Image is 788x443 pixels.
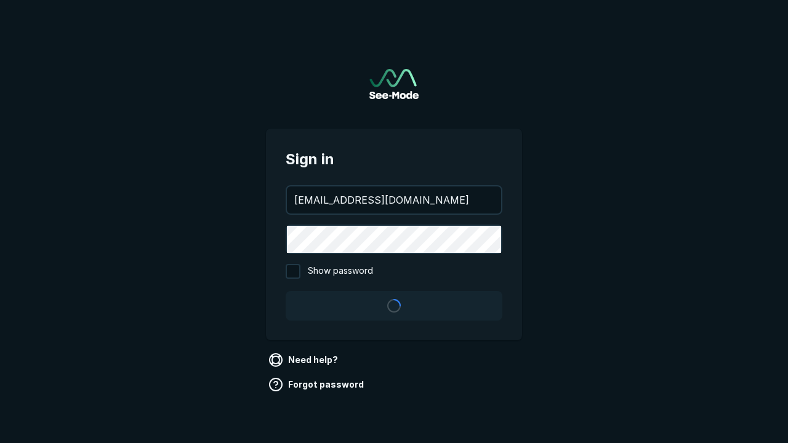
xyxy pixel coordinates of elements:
a: Need help? [266,350,343,370]
input: your@email.com [287,186,501,214]
img: See-Mode Logo [369,69,419,99]
span: Sign in [286,148,502,170]
a: Forgot password [266,375,369,394]
a: Go to sign in [369,69,419,99]
span: Show password [308,264,373,279]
